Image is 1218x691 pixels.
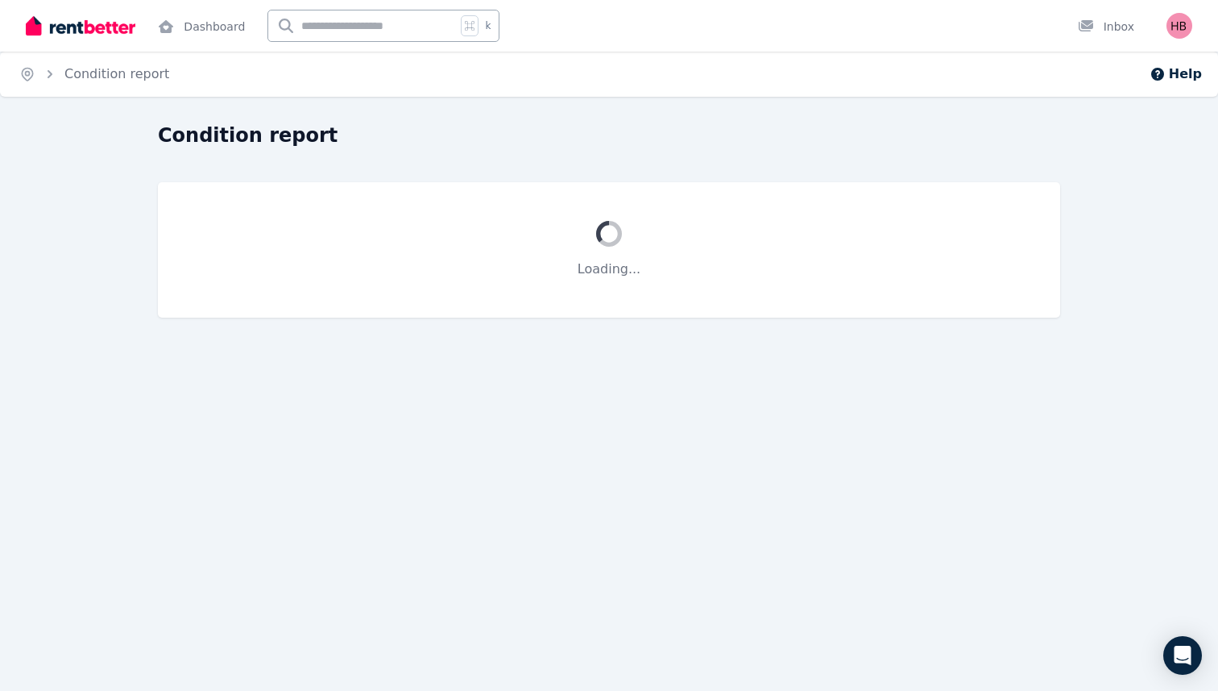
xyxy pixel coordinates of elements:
div: Open Intercom Messenger [1163,636,1202,675]
img: RentBetter [26,14,135,38]
img: Harriet Body [1166,13,1192,39]
p: Loading... [197,260,1021,279]
a: Condition report [64,66,169,81]
div: Inbox [1078,19,1134,35]
button: Help [1150,65,1202,84]
span: k [485,19,491,32]
h1: Condition report [158,123,338,148]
